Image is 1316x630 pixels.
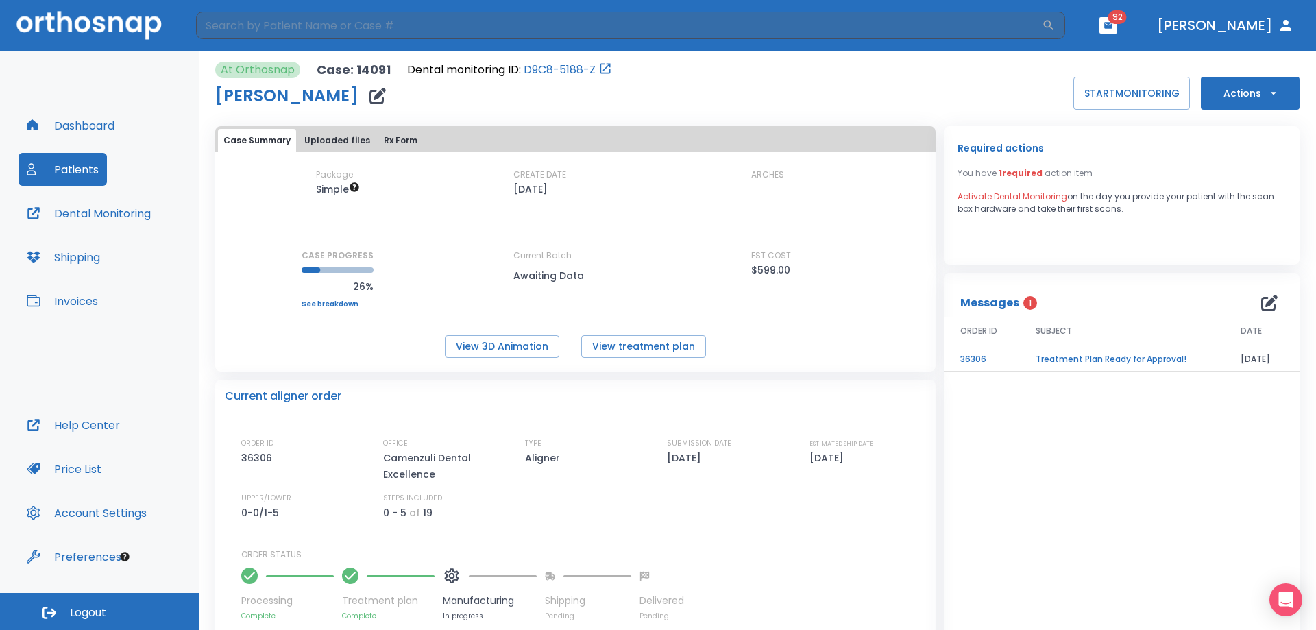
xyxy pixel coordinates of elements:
span: Up to 10 Steps (20 aligners) [316,182,360,196]
button: Shipping [19,241,108,274]
p: In progress [443,611,537,621]
div: Open Intercom Messenger [1269,583,1302,616]
p: UPPER/LOWER [241,492,291,505]
p: CREATE DATE [513,169,566,181]
p: Shipping [545,594,631,608]
h1: [PERSON_NAME] [215,88,358,104]
span: ORDER ID [960,325,997,337]
p: EST COST [751,250,791,262]
p: Complete [342,611,435,621]
input: Search by Patient Name or Case # [196,12,1042,39]
a: D9C8-5188-Z [524,62,596,78]
p: Complete [241,611,334,621]
div: Open patient in dental monitoring portal [407,62,612,78]
td: Treatment Plan Ready for Approval! [1019,348,1224,372]
button: Help Center [19,409,128,441]
button: STARTMONITORING [1073,77,1190,110]
p: Case: 14091 [317,62,391,78]
button: [PERSON_NAME] [1151,13,1300,38]
p: Treatment plan [342,594,435,608]
p: OFFICE [383,437,408,450]
p: Awaiting Data [513,267,637,284]
p: Package [316,169,353,181]
span: DATE [1241,325,1262,337]
p: 26% [302,278,374,295]
p: STEPS INCLUDED [383,492,442,505]
p: Dental monitoring ID: [407,62,521,78]
button: View treatment plan [581,335,706,358]
p: Pending [639,611,684,621]
span: Activate Dental Monitoring [958,191,1067,202]
p: You have action item [958,167,1093,180]
p: Messages [960,295,1019,311]
p: SUBMISSION DATE [667,437,731,450]
a: See breakdown [302,300,374,308]
div: tabs [218,129,933,152]
p: of [409,505,420,521]
button: Actions [1201,77,1300,110]
p: $599.00 [751,262,790,278]
p: 19 [423,505,432,521]
td: 36306 [944,348,1019,372]
button: Rx Form [378,129,423,152]
img: Orthosnap [16,11,162,39]
p: ORDER STATUS [241,548,926,561]
span: SUBJECT [1036,325,1072,337]
button: View 3D Animation [445,335,559,358]
button: Preferences [19,540,130,573]
button: Dashboard [19,109,123,142]
p: [DATE] [513,181,548,197]
p: [DATE] [809,450,849,466]
p: 0-0/1-5 [241,505,284,521]
span: 1 [1023,296,1037,310]
p: Required actions [958,140,1044,156]
p: Manufacturing [443,594,537,608]
td: [DATE] [1224,348,1300,372]
div: Tooltip anchor [119,550,131,563]
p: Processing [241,594,334,608]
span: 1 required [999,167,1043,179]
p: Aligner [525,450,565,466]
button: Uploaded files [299,129,376,152]
button: Dental Monitoring [19,197,159,230]
p: [DATE] [667,450,706,466]
p: Current aligner order [225,388,341,404]
button: Invoices [19,284,106,317]
p: Delivered [639,594,684,608]
p: TYPE [525,437,541,450]
p: Current Batch [513,250,637,262]
p: 0 - 5 [383,505,406,521]
p: Pending [545,611,631,621]
button: Price List [19,452,110,485]
p: CASE PROGRESS [302,250,374,262]
p: ESTIMATED SHIP DATE [809,437,873,450]
span: Logout [70,605,106,620]
p: Camenzuli Dental Excellence [383,450,500,483]
p: 36306 [241,450,277,466]
button: Case Summary [218,129,296,152]
p: At Orthosnap [221,62,295,78]
p: on the day you provide your patient with the scan box hardware and take their first scans. [958,191,1286,215]
p: ARCHES [751,169,784,181]
span: 92 [1108,10,1127,24]
p: ORDER ID [241,437,273,450]
button: Account Settings [19,496,155,529]
button: Patients [19,153,107,186]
